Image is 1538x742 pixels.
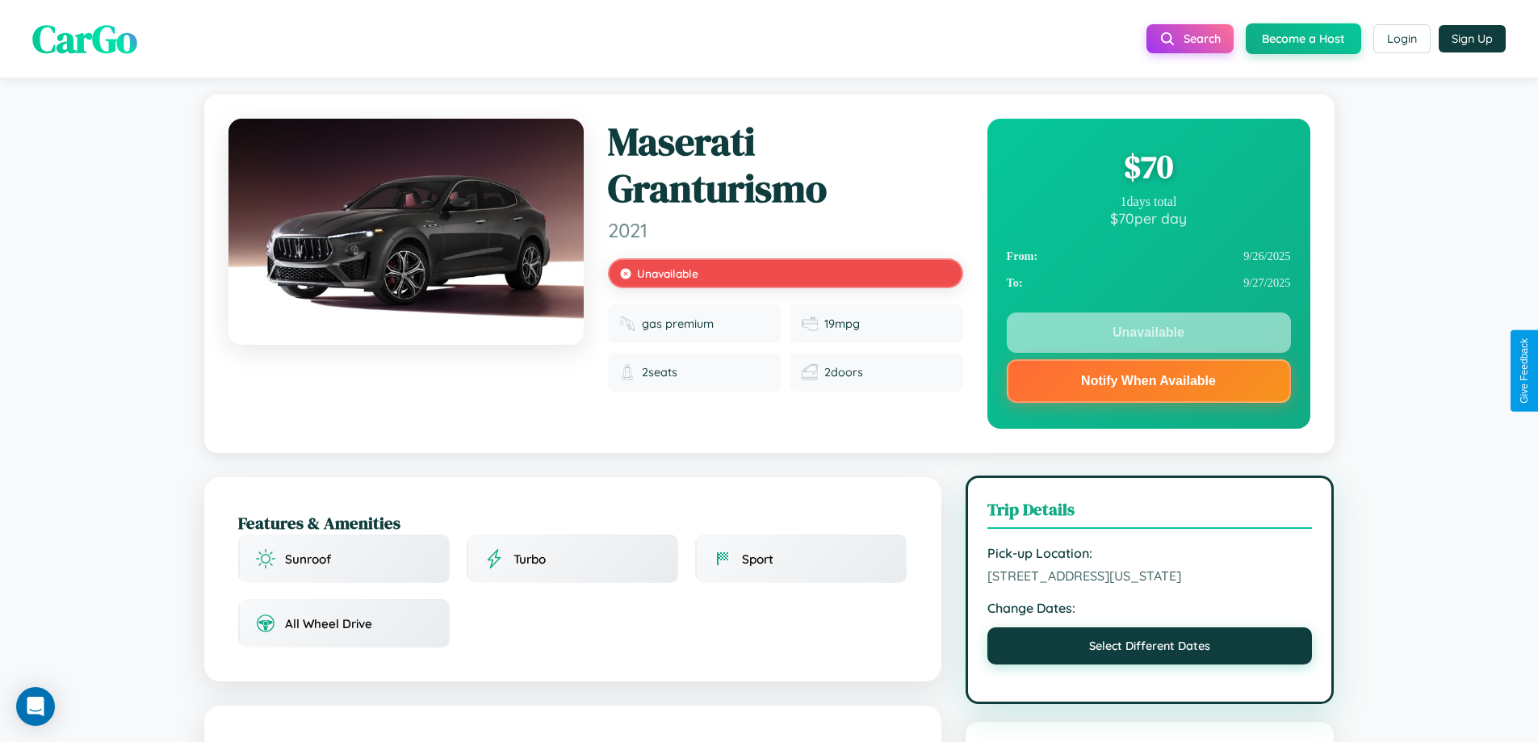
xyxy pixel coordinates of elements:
[608,218,963,242] span: 2021
[619,316,635,332] img: Fuel type
[1007,276,1023,290] strong: To:
[238,511,907,534] h2: Features & Amenities
[608,119,963,212] h1: Maserati Granturismo
[285,551,331,567] span: Sunroof
[1519,338,1530,404] div: Give Feedback
[1007,270,1291,296] div: 9 / 27 / 2025
[1007,312,1291,353] button: Unavailable
[802,364,818,380] img: Doors
[1007,209,1291,227] div: $ 70 per day
[228,119,584,345] img: Maserati Granturismo 2021
[1007,195,1291,209] div: 1 days total
[824,317,860,331] span: 19 mpg
[642,317,714,331] span: gas premium
[642,365,677,379] span: 2 seats
[1007,249,1038,263] strong: From:
[1439,25,1506,52] button: Sign Up
[987,568,1313,584] span: [STREET_ADDRESS][US_STATE]
[1007,145,1291,188] div: $ 70
[824,365,863,379] span: 2 doors
[637,266,698,280] span: Unavailable
[1373,24,1431,53] button: Login
[1184,31,1221,46] span: Search
[32,12,137,65] span: CarGo
[1007,243,1291,270] div: 9 / 26 / 2025
[1246,23,1361,54] button: Become a Host
[16,687,55,726] div: Open Intercom Messenger
[802,316,818,332] img: Fuel efficiency
[987,545,1313,561] strong: Pick-up Location:
[987,497,1313,529] h3: Trip Details
[1007,359,1291,403] button: Notify When Available
[987,627,1313,664] button: Select Different Dates
[742,551,773,567] span: Sport
[513,551,546,567] span: Turbo
[1146,24,1234,53] button: Search
[987,600,1313,616] strong: Change Dates:
[619,364,635,380] img: Seats
[285,616,372,631] span: All Wheel Drive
